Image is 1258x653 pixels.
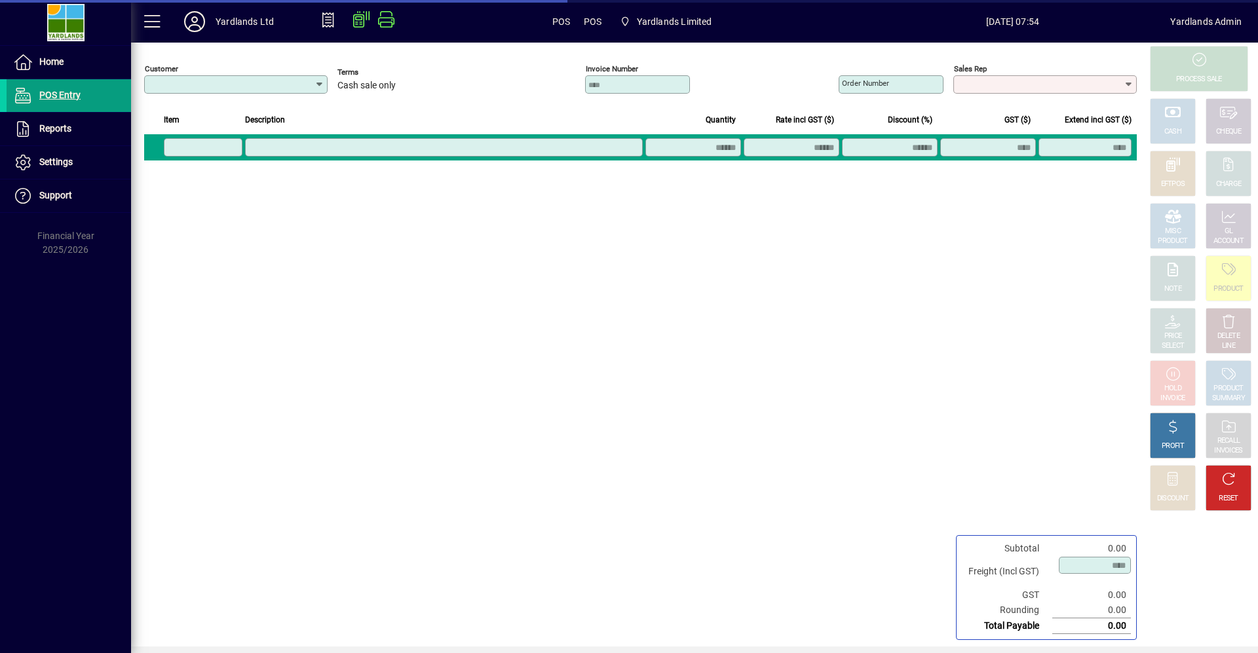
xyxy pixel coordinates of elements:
[1213,384,1243,394] div: PRODUCT
[1213,236,1244,246] div: ACCOUNT
[164,113,180,127] span: Item
[1217,331,1240,341] div: DELETE
[962,603,1052,618] td: Rounding
[962,556,1052,588] td: Freight (Incl GST)
[1162,341,1185,351] div: SELECT
[1162,441,1184,451] div: PROFIT
[1216,179,1242,189] div: CHARGE
[1158,236,1187,246] div: PRODUCT
[1213,284,1243,294] div: PRODUCT
[637,11,712,32] span: Yardlands Limited
[7,113,131,145] a: Reports
[615,10,717,33] span: Yardlands Limited
[216,11,274,32] div: Yardlands Ltd
[1219,494,1238,504] div: RESET
[962,541,1052,556] td: Subtotal
[1170,11,1242,32] div: Yardlands Admin
[1161,179,1185,189] div: EFTPOS
[855,11,1171,32] span: [DATE] 07:54
[7,146,131,179] a: Settings
[1164,284,1181,294] div: NOTE
[245,113,285,127] span: Description
[39,157,73,167] span: Settings
[962,588,1052,603] td: GST
[1164,331,1182,341] div: PRICE
[584,11,602,32] span: POS
[586,64,638,73] mat-label: Invoice number
[1065,113,1132,127] span: Extend incl GST ($)
[7,179,131,212] a: Support
[888,113,932,127] span: Discount (%)
[1216,127,1241,137] div: CHEQUE
[39,190,72,200] span: Support
[1160,394,1185,403] div: INVOICE
[39,90,81,100] span: POS Entry
[1004,113,1031,127] span: GST ($)
[39,123,71,134] span: Reports
[1212,394,1245,403] div: SUMMARY
[552,11,571,32] span: POS
[1222,341,1235,351] div: LINE
[337,81,396,91] span: Cash sale only
[39,56,64,67] span: Home
[962,618,1052,634] td: Total Payable
[1052,603,1131,618] td: 0.00
[174,10,216,33] button: Profile
[337,68,416,77] span: Terms
[1052,541,1131,556] td: 0.00
[1052,588,1131,603] td: 0.00
[954,64,987,73] mat-label: Sales rep
[7,46,131,79] a: Home
[1052,618,1131,634] td: 0.00
[776,113,834,127] span: Rate incl GST ($)
[1217,436,1240,446] div: RECALL
[1165,227,1181,236] div: MISC
[1225,227,1233,236] div: GL
[1164,127,1181,137] div: CASH
[1214,446,1242,456] div: INVOICES
[842,79,889,88] mat-label: Order number
[1164,384,1181,394] div: HOLD
[1176,75,1222,84] div: PROCESS SALE
[706,113,736,127] span: Quantity
[145,64,178,73] mat-label: Customer
[1157,494,1189,504] div: DISCOUNT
